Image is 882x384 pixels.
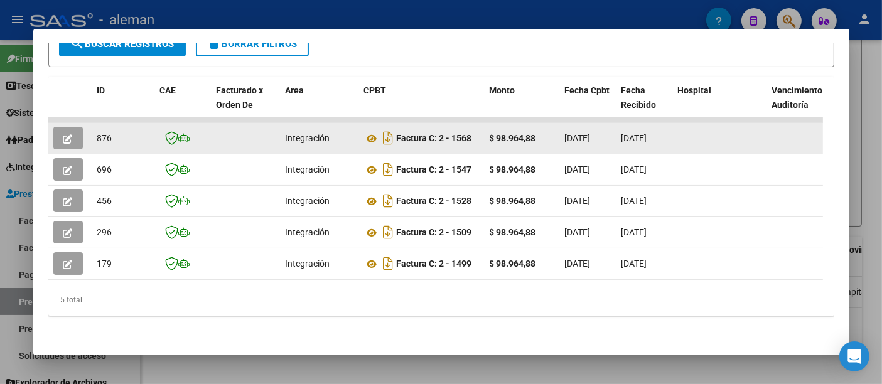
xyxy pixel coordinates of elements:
strong: $ 98.964,88 [490,259,536,269]
span: 696 [97,164,112,174]
strong: Factura C: 2 - 1499 [397,259,472,269]
div: 5 total [48,284,834,316]
span: Fecha Cpbt [565,85,610,95]
span: Vencimiento Auditoría [772,85,823,110]
datatable-header-cell: Area [281,77,359,132]
span: Hospital [678,85,712,95]
span: Borrar Filtros [207,38,298,50]
i: Descargar documento [380,253,397,274]
datatable-header-cell: Fecha Recibido [616,77,673,132]
span: Integración [286,196,330,206]
strong: $ 98.964,88 [490,227,536,237]
span: 296 [97,227,112,237]
datatable-header-cell: Hospital [673,77,767,132]
div: Open Intercom Messenger [839,341,869,371]
i: Descargar documento [380,191,397,211]
span: Area [286,85,304,95]
strong: Factura C: 2 - 1509 [397,228,472,238]
span: [DATE] [621,196,647,206]
span: Integración [286,227,330,237]
span: Integración [286,164,330,174]
span: Facturado x Orden De [217,85,264,110]
span: [DATE] [621,164,647,174]
span: Buscar Registros [70,38,175,50]
datatable-header-cell: CAE [155,77,212,132]
span: ID [97,85,105,95]
i: Descargar documento [380,159,397,179]
span: [DATE] [565,164,591,174]
strong: Factura C: 2 - 1568 [397,134,472,144]
span: 876 [97,133,112,143]
datatable-header-cell: CPBT [359,77,485,132]
span: [DATE] [565,259,591,269]
datatable-header-cell: ID [92,77,155,132]
span: CAE [160,85,176,95]
strong: $ 98.964,88 [490,196,536,206]
datatable-header-cell: Vencimiento Auditoría [767,77,824,132]
span: [DATE] [565,227,591,237]
span: Fecha Recibido [621,85,657,110]
span: [DATE] [565,196,591,206]
strong: Factura C: 2 - 1547 [397,165,472,175]
strong: Factura C: 2 - 1528 [397,196,472,206]
span: 456 [97,196,112,206]
span: [DATE] [565,133,591,143]
strong: $ 98.964,88 [490,133,536,143]
span: 179 [97,259,112,269]
datatable-header-cell: Facturado x Orden De [212,77,281,132]
span: Monto [490,85,515,95]
datatable-header-cell: Monto [485,77,560,132]
button: Buscar Registros [59,31,186,56]
span: [DATE] [621,227,647,237]
strong: $ 98.964,88 [490,164,536,174]
span: [DATE] [621,133,647,143]
span: [DATE] [621,259,647,269]
span: Integración [286,133,330,143]
datatable-header-cell: Fecha Cpbt [560,77,616,132]
i: Descargar documento [380,128,397,148]
span: CPBT [364,85,387,95]
button: Borrar Filtros [196,31,309,56]
span: Integración [286,259,330,269]
i: Descargar documento [380,222,397,242]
